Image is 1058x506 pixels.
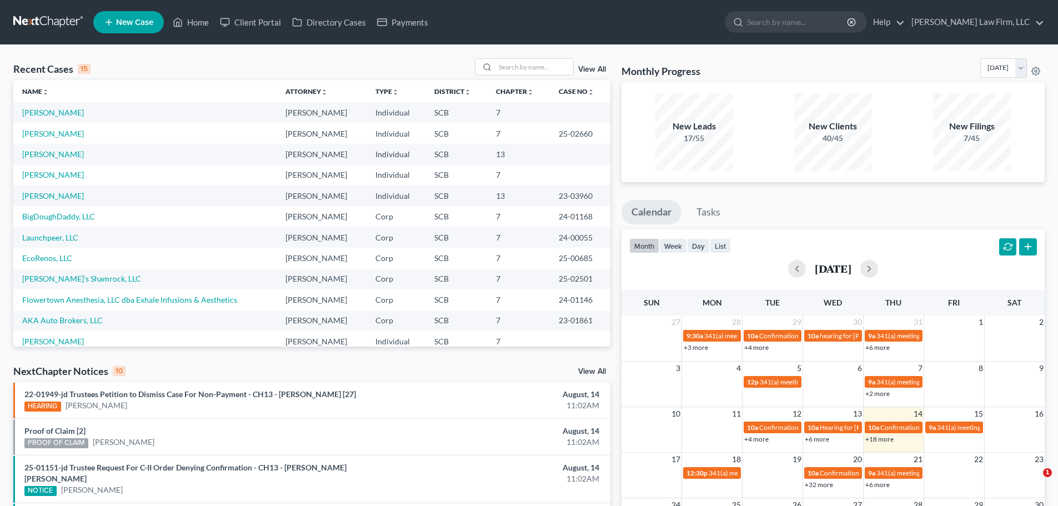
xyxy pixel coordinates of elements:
[22,108,84,117] a: [PERSON_NAME]
[550,269,610,289] td: 25-02501
[686,200,730,224] a: Tasks
[425,102,487,123] td: SCB
[487,165,550,186] td: 7
[487,269,550,289] td: 7
[367,123,425,144] td: Individual
[22,315,103,325] a: AKA Auto Brokers, LLC
[167,12,214,32] a: Home
[629,238,659,253] button: month
[367,144,425,164] td: Individual
[824,298,842,307] span: Wed
[116,18,153,27] span: New Case
[675,362,681,375] span: 3
[670,315,681,329] span: 27
[22,149,84,159] a: [PERSON_NAME]
[22,253,72,263] a: EcoRenos, LLC
[686,469,708,477] span: 12:30p
[670,453,681,466] span: 17
[912,407,924,420] span: 14
[24,438,88,448] div: PROOF OF CLAIM
[1043,468,1052,477] span: 1
[687,238,710,253] button: day
[550,206,610,227] td: 24-01168
[731,453,742,466] span: 18
[24,426,86,435] a: Proof of Claim [2]
[815,263,851,274] h2: [DATE]
[487,206,550,227] td: 7
[487,331,550,352] td: 7
[415,437,599,448] div: 11:02AM
[367,206,425,227] td: Corp
[747,332,758,340] span: 10a
[578,66,606,73] a: View All
[277,206,367,227] td: [PERSON_NAME]
[876,378,984,386] span: 341(a) meeting for [PERSON_NAME]
[66,400,127,411] a: [PERSON_NAME]
[550,310,610,331] td: 23-01861
[22,170,84,179] a: [PERSON_NAME]
[13,364,126,378] div: NextChapter Notices
[852,453,863,466] span: 20
[765,298,780,307] span: Tue
[820,469,937,477] span: Confirmation Date for [PERSON_NAME]
[367,269,425,289] td: Corp
[277,165,367,186] td: [PERSON_NAME]
[550,123,610,144] td: 25-02660
[808,469,819,477] span: 10a
[588,89,594,96] i: unfold_more
[425,269,487,289] td: SCB
[434,87,471,96] a: Districtunfold_more
[759,423,945,432] span: Confirmation Hearing for [PERSON_NAME] & [PERSON_NAME]
[684,343,708,352] a: +3 more
[496,87,534,96] a: Chapterunfold_more
[415,473,599,484] div: 11:02AM
[277,269,367,289] td: [PERSON_NAME]
[13,62,91,76] div: Recent Cases
[550,227,610,248] td: 24-00055
[425,289,487,310] td: SCB
[731,315,742,329] span: 28
[868,423,879,432] span: 10a
[22,295,237,304] a: Flowertown Anesthesia, LLC dba Exhale Infusions & Aesthetics
[876,332,930,340] span: 341(a) meeting for
[22,212,95,221] a: BigDoughDaddy, LLC
[805,480,833,489] a: +32 more
[425,206,487,227] td: SCB
[277,102,367,123] td: [PERSON_NAME]
[703,298,722,307] span: Mon
[22,233,78,242] a: Launchpeer, LLC
[425,248,487,268] td: SCB
[550,289,610,310] td: 24-01146
[487,123,550,144] td: 7
[852,407,863,420] span: 13
[214,12,287,32] a: Client Portal
[24,402,61,412] div: HEARING
[868,378,875,386] span: 9a
[367,331,425,352] td: Individual
[487,102,550,123] td: 7
[744,343,769,352] a: +4 more
[929,423,936,432] span: 9a
[791,407,803,420] span: 12
[42,89,49,96] i: unfold_more
[367,186,425,206] td: Individual
[277,310,367,331] td: [PERSON_NAME]
[709,469,816,477] span: 341(a) meeting for [PERSON_NAME]
[113,366,126,376] div: 10
[791,315,803,329] span: 29
[880,423,1015,432] span: Confirmation Hearing for La [PERSON_NAME]
[487,310,550,331] td: 7
[735,362,742,375] span: 4
[686,332,703,340] span: 9:30a
[487,186,550,206] td: 13
[759,332,886,340] span: Confirmation Hearing for [PERSON_NAME]
[760,378,867,386] span: 341(a) meeting for [PERSON_NAME]
[277,331,367,352] td: [PERSON_NAME]
[808,423,819,432] span: 10a
[906,12,1044,32] a: [PERSON_NAME] Law Firm, LLC
[277,144,367,164] td: [PERSON_NAME]
[550,186,610,206] td: 23-03960
[277,186,367,206] td: [PERSON_NAME]
[704,332,870,340] span: 341(a) meeting for [PERSON_NAME] & [PERSON_NAME]
[1038,315,1045,329] span: 2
